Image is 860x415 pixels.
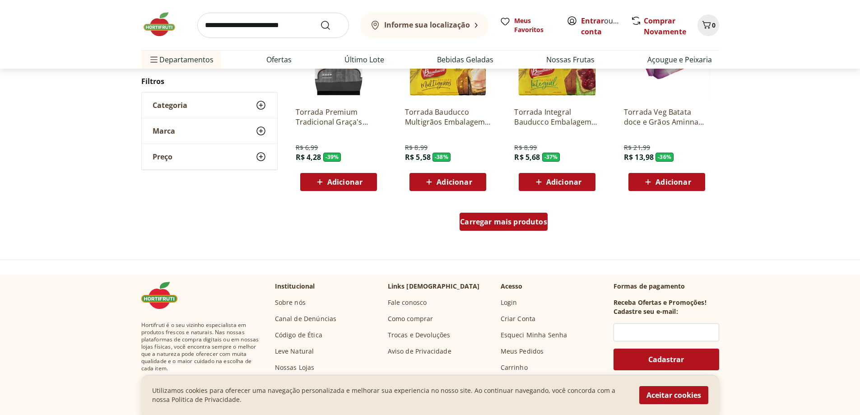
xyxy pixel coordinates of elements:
[405,107,491,127] a: Torrada Bauducco Multigrãos Embalagem 142G
[327,178,363,186] span: Adicionar
[275,363,315,372] a: Nossas Lojas
[437,54,493,65] a: Bebidas Geladas
[275,298,306,307] a: Sobre nós
[581,16,631,37] a: Criar conta
[712,21,716,29] span: 0
[614,349,719,370] button: Cadastrar
[388,282,480,291] p: Links [DEMOGRAPHIC_DATA]
[501,347,544,356] a: Meus Pedidos
[275,282,315,291] p: Institucional
[546,178,581,186] span: Adicionar
[149,49,214,70] span: Departamentos
[384,20,470,30] b: Informe sua localização
[655,153,674,162] span: - 36 %
[437,178,472,186] span: Adicionar
[388,347,451,356] a: Aviso de Privacidade
[152,386,628,404] p: Utilizamos cookies para oferecer uma navegação personalizada e melhorar sua experiencia no nosso ...
[141,72,278,90] h2: Filtros
[581,15,621,37] span: ou
[275,331,322,340] a: Código de Ética
[141,282,186,309] img: Hortifruti
[296,107,381,127] a: Torrada Premium Tradicional Graça's Pacote 100G
[320,20,342,31] button: Submit Search
[388,298,427,307] a: Fale conosco
[142,118,277,144] button: Marca
[647,54,712,65] a: Açougue e Peixaria
[296,143,318,152] span: R$ 6,99
[153,126,175,135] span: Marca
[542,153,560,162] span: - 37 %
[546,54,595,65] a: Nossas Frutas
[153,101,187,110] span: Categoria
[501,363,528,372] a: Carrinho
[648,356,684,363] span: Cadastrar
[697,14,719,36] button: Carrinho
[624,107,710,127] a: Torrada Veg Batata doce e Grãos Aminna 90g
[141,11,186,38] img: Hortifruti
[514,152,540,162] span: R$ 5,68
[275,347,314,356] a: Leve Natural
[405,152,431,162] span: R$ 5,58
[275,314,337,323] a: Canal de Denúncias
[514,16,556,34] span: Meus Favoritos
[323,153,341,162] span: - 39 %
[360,13,489,38] button: Informe sua localização
[624,143,650,152] span: R$ 21,99
[614,307,678,316] h3: Cadastre seu e-mail:
[388,331,451,340] a: Trocas e Devoluções
[296,152,321,162] span: R$ 4,28
[153,152,172,161] span: Preço
[500,16,556,34] a: Meus Favoritos
[300,173,377,191] button: Adicionar
[628,173,705,191] button: Adicionar
[514,143,537,152] span: R$ 8,99
[501,298,517,307] a: Login
[501,314,536,323] a: Criar Conta
[514,107,600,127] a: Torrada Integral Bauducco Embalagem 142G
[266,54,292,65] a: Ofertas
[624,152,654,162] span: R$ 13,98
[639,386,708,404] button: Aceitar cookies
[655,178,691,186] span: Adicionar
[142,144,277,169] button: Preço
[149,49,159,70] button: Menu
[614,282,719,291] p: Formas de pagamento
[501,282,523,291] p: Acesso
[644,16,686,37] a: Comprar Novamente
[432,153,451,162] span: - 38 %
[405,143,428,152] span: R$ 8,99
[501,331,567,340] a: Esqueci Minha Senha
[409,173,486,191] button: Adicionar
[460,218,547,225] span: Carregar mais produtos
[519,173,595,191] button: Adicionar
[581,16,604,26] a: Entrar
[614,298,707,307] h3: Receba Ofertas e Promoções!
[460,213,548,234] a: Carregar mais produtos
[141,322,260,372] span: Hortifruti é o seu vizinho especialista em produtos frescos e naturais. Nas nossas plataformas de...
[388,314,433,323] a: Como comprar
[197,13,349,38] input: search
[142,93,277,118] button: Categoria
[344,54,384,65] a: Último Lote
